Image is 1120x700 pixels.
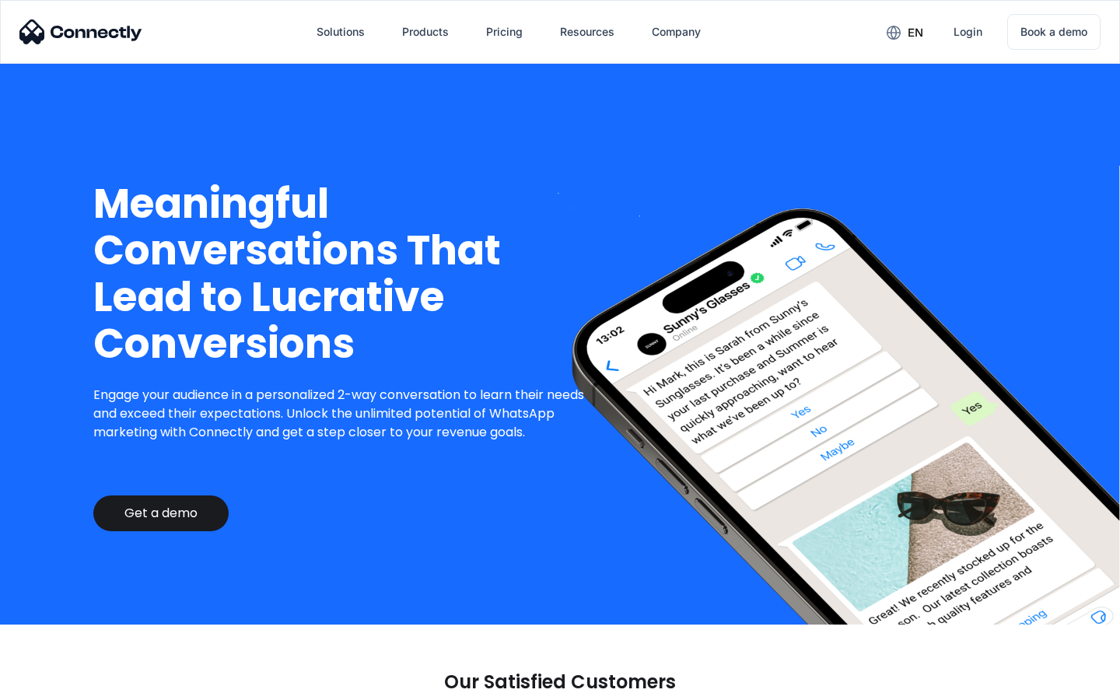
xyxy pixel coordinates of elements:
p: Our Satisfied Customers [444,671,676,693]
a: Login [941,13,995,51]
div: en [908,22,923,44]
div: Company [652,21,701,43]
p: Engage your audience in a personalized 2-way conversation to learn their needs and exceed their e... [93,386,597,442]
div: Login [954,21,982,43]
img: Connectly Logo [19,19,142,44]
div: Pricing [486,21,523,43]
div: Get a demo [124,506,198,521]
a: Book a demo [1007,14,1101,50]
a: Pricing [474,13,535,51]
div: Products [402,21,449,43]
div: Solutions [317,21,365,43]
ul: Language list [31,673,93,695]
a: Get a demo [93,495,229,531]
aside: Language selected: English [16,673,93,695]
div: Resources [560,21,614,43]
h1: Meaningful Conversations That Lead to Lucrative Conversions [93,180,597,367]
